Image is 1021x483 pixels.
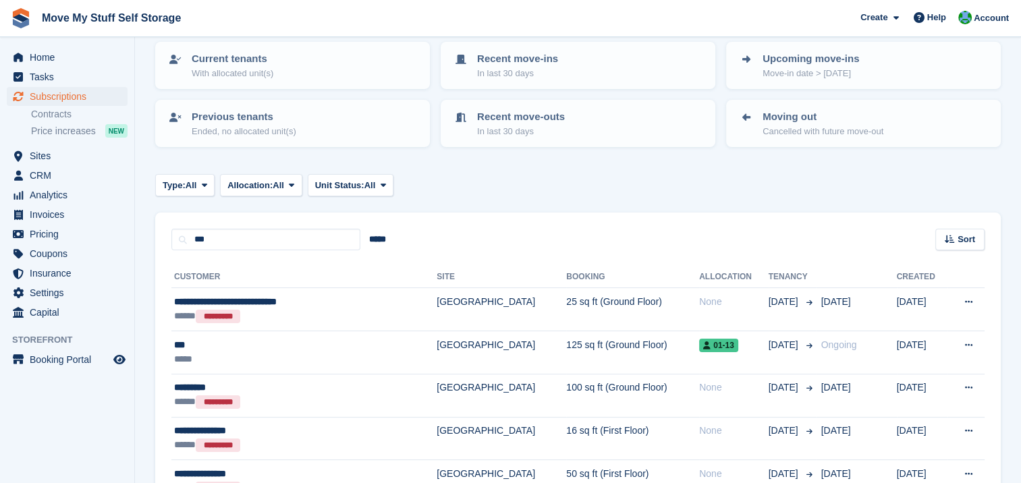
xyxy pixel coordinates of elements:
div: None [699,295,768,309]
span: Type: [163,179,186,192]
span: [DATE] [821,296,851,307]
td: [DATE] [897,331,947,374]
span: All [186,179,197,192]
a: menu [7,303,128,322]
td: 16 sq ft (First Floor) [566,417,699,460]
td: [DATE] [897,374,947,417]
span: Ongoing [821,339,857,350]
span: Sites [30,146,111,165]
span: Insurance [30,264,111,283]
span: Invoices [30,205,111,224]
a: menu [7,225,128,244]
a: Move My Stuff Self Storage [36,7,186,29]
td: 25 sq ft (Ground Floor) [566,288,699,331]
a: Price increases NEW [31,123,128,138]
td: [GEOGRAPHIC_DATA] [437,331,566,374]
td: [GEOGRAPHIC_DATA] [437,288,566,331]
th: Booking [566,266,699,288]
span: [DATE] [769,338,801,352]
p: Cancelled with future move-out [763,125,883,138]
span: [DATE] [769,295,801,309]
a: menu [7,146,128,165]
span: All [364,179,376,192]
th: Site [437,266,566,288]
span: [DATE] [821,425,851,436]
p: Ended, no allocated unit(s) [192,125,296,138]
span: 01-13 [699,339,738,352]
span: [DATE] [821,468,851,479]
a: menu [7,166,128,185]
button: Type: All [155,174,215,196]
span: Allocation: [227,179,273,192]
p: Previous tenants [192,109,296,125]
a: Upcoming move-ins Move-in date > [DATE] [727,43,999,88]
button: Allocation: All [220,174,302,196]
span: Help [927,11,946,24]
td: 100 sq ft (Ground Floor) [566,374,699,417]
span: Analytics [30,186,111,204]
span: [DATE] [769,380,801,395]
p: In last 30 days [477,125,565,138]
p: Current tenants [192,51,273,67]
span: Booking Portal [30,350,111,369]
td: 125 sq ft (Ground Floor) [566,331,699,374]
span: CRM [30,166,111,185]
div: None [699,467,768,481]
th: Tenancy [769,266,816,288]
p: Moving out [763,109,883,125]
div: None [699,380,768,395]
a: Recent move-ins In last 30 days [442,43,714,88]
a: menu [7,186,128,204]
span: Tasks [30,67,111,86]
td: [GEOGRAPHIC_DATA] [437,374,566,417]
p: In last 30 days [477,67,558,80]
a: Contracts [31,108,128,121]
a: Previous tenants Ended, no allocated unit(s) [157,101,429,146]
span: [DATE] [769,424,801,438]
button: Unit Status: All [308,174,393,196]
th: Customer [171,266,437,288]
p: Recent move-ins [477,51,558,67]
span: Subscriptions [30,87,111,106]
a: Recent move-outs In last 30 days [442,101,714,146]
a: Preview store [111,351,128,368]
span: Coupons [30,244,111,263]
a: Moving out Cancelled with future move-out [727,101,999,146]
span: Pricing [30,225,111,244]
span: All [273,179,284,192]
span: Sort [958,233,975,246]
span: [DATE] [821,382,851,393]
p: Move-in date > [DATE] [763,67,859,80]
span: Unit Status: [315,179,364,192]
img: Dan [958,11,972,24]
p: Recent move-outs [477,109,565,125]
span: Home [30,48,111,67]
th: Created [897,266,947,288]
a: menu [7,350,128,369]
td: [DATE] [897,288,947,331]
a: Current tenants With allocated unit(s) [157,43,429,88]
th: Allocation [699,266,768,288]
span: Account [974,11,1009,25]
a: menu [7,244,128,263]
span: Capital [30,303,111,322]
span: [DATE] [769,467,801,481]
td: [DATE] [897,417,947,460]
a: menu [7,205,128,224]
span: Settings [30,283,111,302]
span: Storefront [12,333,134,347]
a: menu [7,87,128,106]
span: Price increases [31,125,96,138]
a: menu [7,48,128,67]
a: menu [7,264,128,283]
p: With allocated unit(s) [192,67,273,80]
span: Create [860,11,887,24]
a: menu [7,283,128,302]
p: Upcoming move-ins [763,51,859,67]
a: menu [7,67,128,86]
td: [GEOGRAPHIC_DATA] [437,417,566,460]
img: stora-icon-8386f47178a22dfd0bd8f6a31ec36ba5ce8667c1dd55bd0f319d3a0aa187defe.svg [11,8,31,28]
div: NEW [105,124,128,138]
div: None [699,424,768,438]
